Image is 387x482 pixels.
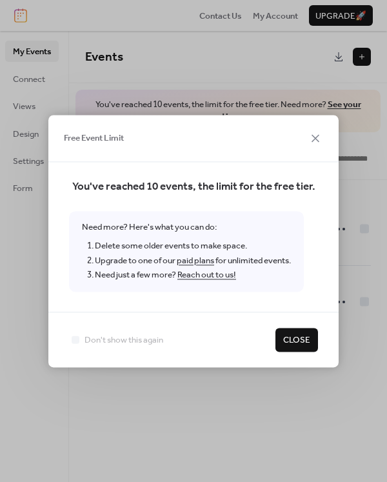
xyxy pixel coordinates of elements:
[69,211,304,292] span: Need more? Here's what you can do:
[275,328,318,352] button: Close
[177,266,236,283] a: Reach out to us!
[69,178,318,196] span: You've reached 10 events, the limit for the free tier.
[95,268,291,282] li: Need just a few more?
[95,239,291,253] li: Delete some older events to make space.
[283,334,310,347] span: Close
[84,334,163,347] span: Don't show this again
[95,254,291,268] li: Upgrade to one of our for unlimited events.
[64,132,124,145] span: Free Event Limit
[177,252,214,269] a: paid plans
